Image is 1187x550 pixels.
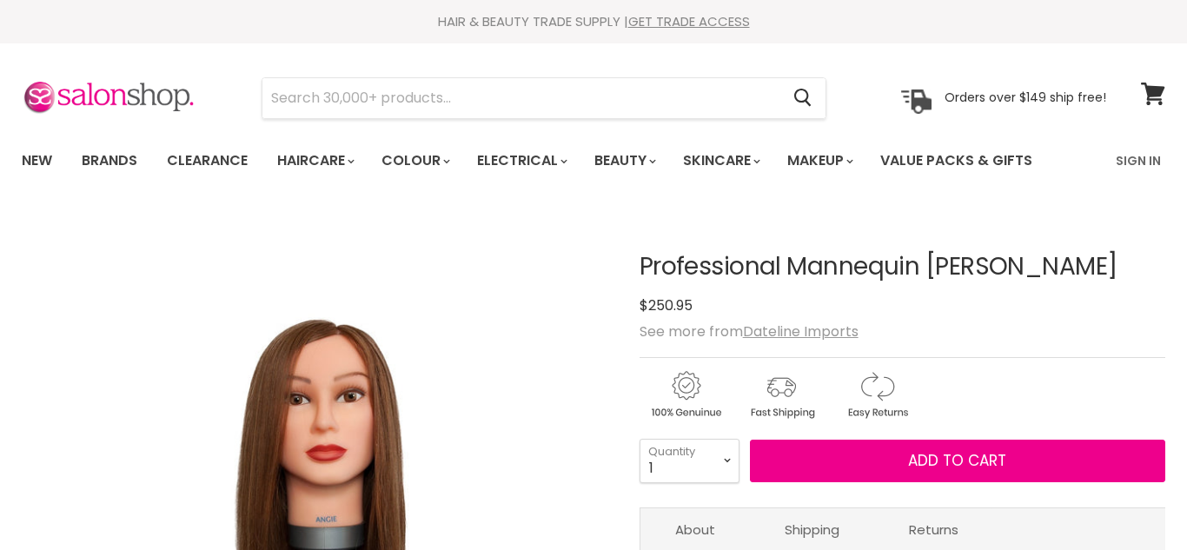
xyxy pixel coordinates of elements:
a: GET TRADE ACCESS [628,12,750,30]
a: Skincare [670,142,771,179]
a: Colour [368,142,461,179]
span: See more from [640,321,859,341]
img: shipping.gif [735,368,827,421]
input: Search [262,78,779,118]
a: Makeup [774,142,864,179]
a: Sign In [1105,142,1171,179]
select: Quantity [640,439,739,482]
form: Product [262,77,826,119]
span: $250.95 [640,295,693,315]
a: Beauty [581,142,666,179]
p: Orders over $149 ship free! [945,89,1106,105]
span: Add to cart [908,450,1006,471]
a: Brands [69,142,150,179]
a: Value Packs & Gifts [867,142,1045,179]
button: Add to cart [750,440,1165,483]
ul: Main menu [9,136,1076,186]
button: Search [779,78,826,118]
a: Haircare [264,142,365,179]
img: returns.gif [831,368,923,421]
img: genuine.gif [640,368,732,421]
a: New [9,142,65,179]
a: Dateline Imports [743,321,859,341]
a: Clearance [154,142,261,179]
h1: Professional Mannequin [PERSON_NAME] [640,254,1165,281]
a: Electrical [464,142,578,179]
